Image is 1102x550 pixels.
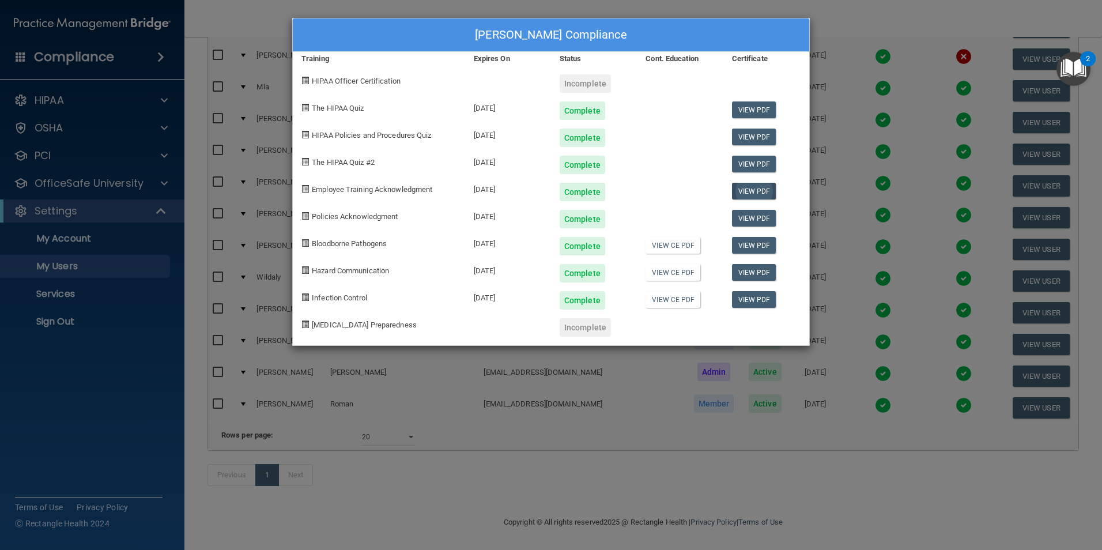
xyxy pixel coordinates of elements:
[732,156,776,172] a: View PDF
[465,147,551,174] div: [DATE]
[732,237,776,254] a: View PDF
[465,282,551,310] div: [DATE]
[646,264,700,281] a: View CE PDF
[293,52,465,66] div: Training
[465,228,551,255] div: [DATE]
[465,201,551,228] div: [DATE]
[312,185,432,194] span: Employee Training Acknowledgment
[560,210,605,228] div: Complete
[560,74,611,93] div: Incomplete
[312,293,367,302] span: Infection Control
[646,237,700,254] a: View CE PDF
[732,264,776,281] a: View PDF
[465,93,551,120] div: [DATE]
[312,158,375,167] span: The HIPAA Quiz #2
[465,52,551,66] div: Expires On
[1056,52,1090,86] button: Open Resource Center, 2 new notifications
[732,291,776,308] a: View PDF
[560,264,605,282] div: Complete
[312,77,401,85] span: HIPAA Officer Certification
[732,183,776,199] a: View PDF
[312,212,398,221] span: Policies Acknowledgment
[560,237,605,255] div: Complete
[1086,59,1090,74] div: 2
[732,129,776,145] a: View PDF
[465,255,551,282] div: [DATE]
[732,101,776,118] a: View PDF
[637,52,723,66] div: Cont. Education
[560,101,605,120] div: Complete
[560,318,611,337] div: Incomplete
[560,183,605,201] div: Complete
[312,131,431,140] span: HIPAA Policies and Procedures Quiz
[732,210,776,227] a: View PDF
[560,156,605,174] div: Complete
[560,129,605,147] div: Complete
[312,266,389,275] span: Hazard Communication
[465,174,551,201] div: [DATE]
[312,104,364,112] span: The HIPAA Quiz
[723,52,809,66] div: Certificate
[312,321,417,329] span: [MEDICAL_DATA] Preparedness
[293,18,809,52] div: [PERSON_NAME] Compliance
[465,120,551,147] div: [DATE]
[312,239,387,248] span: Bloodborne Pathogens
[646,291,700,308] a: View CE PDF
[560,291,605,310] div: Complete
[551,52,637,66] div: Status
